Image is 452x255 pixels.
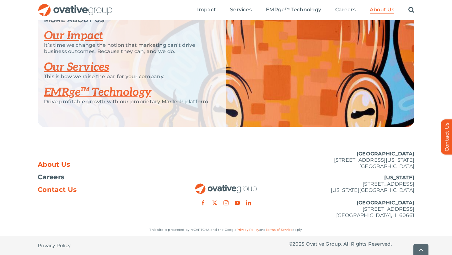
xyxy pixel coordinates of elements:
a: youtube [235,200,240,205]
a: Our Services [44,60,109,74]
a: Terms of Service [266,228,293,232]
p: Drive profitable growth with our proprietary MarTech platform. [44,99,210,105]
p: [STREET_ADDRESS][US_STATE] [GEOGRAPHIC_DATA] [289,151,414,170]
nav: Footer Menu [38,161,163,193]
span: About Us [38,161,70,168]
a: About Us [370,7,394,14]
a: Privacy Policy [38,236,71,255]
a: facebook [201,200,206,205]
a: Search [408,7,414,14]
p: © Ovative Group. All Rights Reserved. [289,241,414,247]
a: instagram [223,200,229,205]
p: [STREET_ADDRESS] [US_STATE][GEOGRAPHIC_DATA] [STREET_ADDRESS] [GEOGRAPHIC_DATA], IL 60661 [289,175,414,219]
u: [GEOGRAPHIC_DATA] [357,200,414,206]
a: linkedin [246,200,251,205]
p: MORE ABOUT US [44,17,210,23]
a: EMRge™ Technology [266,7,321,14]
a: EMRge™ Technology [44,85,151,99]
span: Contact Us [38,187,77,193]
a: Careers [335,7,356,14]
nav: Footer - Privacy Policy [38,236,163,255]
p: It’s time we change the notion that marketing can’t drive business outcomes. Because they can, an... [44,42,210,55]
a: OG_Full_horizontal_RGB [195,183,257,189]
u: [GEOGRAPHIC_DATA] [357,151,414,157]
a: twitter [212,200,217,205]
span: Careers [38,174,64,180]
a: Contact Us [38,187,163,193]
p: This site is protected by reCAPTCHA and the Google and apply. [38,227,414,233]
span: Privacy Policy [38,242,71,249]
a: Careers [38,174,163,180]
a: Our Impact [44,29,103,43]
a: OG_Full_horizontal_RGB [38,3,113,9]
a: About Us [38,161,163,168]
a: Services [230,7,252,14]
u: [US_STATE] [384,175,414,181]
a: Impact [197,7,216,14]
a: Privacy Policy [236,228,259,232]
p: This is how we raise the bar for your company. [44,73,210,80]
span: 2025 [293,241,304,247]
